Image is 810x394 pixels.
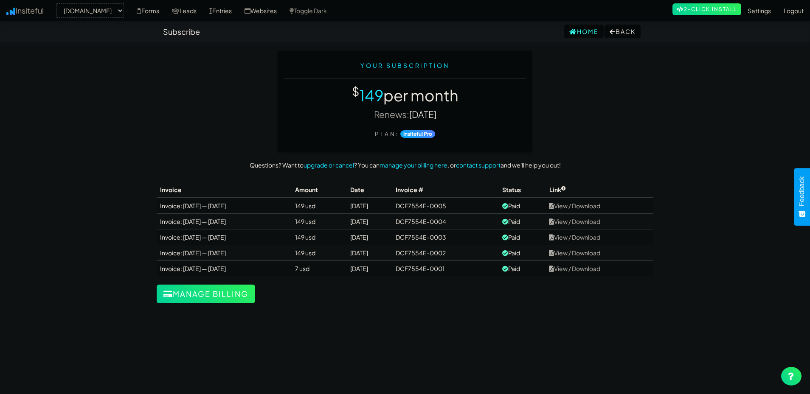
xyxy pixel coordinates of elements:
[6,8,15,15] img: icon.png
[347,245,393,261] td: [DATE]
[359,86,383,105] span: 149
[374,109,409,120] span: Renews:
[549,233,600,241] a: View / Download
[375,130,399,137] small: Plan:
[456,161,501,169] a: contact support
[392,214,499,229] td: DCF7554E-0004
[284,87,526,104] h1: per month
[292,229,347,245] td: 149 usd
[292,261,347,277] td: 7 usd
[157,285,255,303] button: Manage billing
[292,245,347,261] td: 149 usd
[672,3,741,15] a: 2-Click Install
[400,130,435,138] strong: Insiteful Pro
[549,249,600,257] a: View / Download
[549,265,600,272] a: View / Download
[157,214,292,229] td: Invoice: [DATE] — [DATE]
[499,198,546,214] td: Paid
[392,245,499,261] td: DCF7554E-0002
[499,229,546,245] td: Paid
[292,214,347,229] td: 149 usd
[392,229,499,245] td: DCF7554E-0003
[347,214,393,229] td: [DATE]
[549,218,600,225] a: View / Download
[794,168,810,226] button: Feedback - Show survey
[549,202,600,210] a: View / Download
[157,261,292,277] td: Invoice: [DATE] — [DATE]
[292,198,347,214] td: 149 usd
[347,198,393,214] td: [DATE]
[605,25,641,38] button: Back
[798,176,806,206] span: Feedback
[157,245,292,261] td: Invoice: [DATE] — [DATE]
[380,161,447,169] a: manage your billing here
[163,28,200,36] h4: Subscribe
[352,84,359,98] sup: $
[347,229,393,245] td: [DATE]
[157,229,292,245] td: Invoice: [DATE] — [DATE]
[392,261,499,277] td: DCF7554E-0001
[499,182,546,198] th: Status
[292,182,347,198] th: Amount
[304,161,354,169] a: upgrade or cancel
[347,261,393,277] td: [DATE]
[392,182,499,198] th: Invoice #
[157,198,292,214] td: Invoice: [DATE] — [DATE]
[284,108,526,120] p: [DATE]
[157,161,653,169] p: Questions? Want to ? You can , or and we'll help you out!
[392,198,499,214] td: DCF7554E-0005
[564,25,604,38] a: Home
[499,245,546,261] td: Paid
[549,186,566,193] span: Link
[284,61,526,70] div: Your Subscription
[499,261,546,277] td: Paid
[499,214,546,229] td: Paid
[347,182,393,198] th: Date
[157,182,292,198] th: Invoice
